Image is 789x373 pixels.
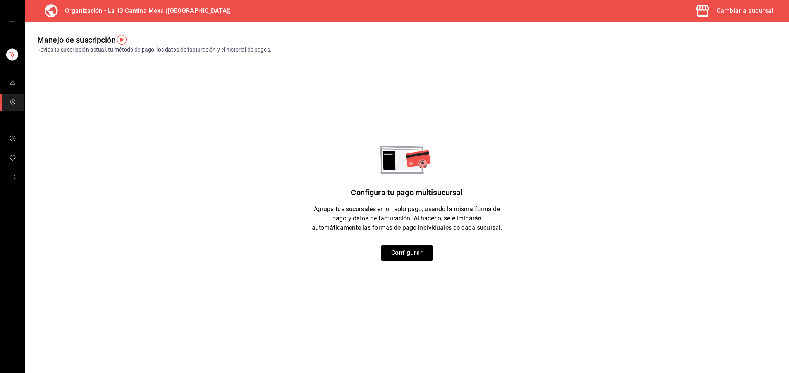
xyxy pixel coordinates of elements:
div: Configura tu pago multisucursal [351,174,462,205]
div: Cambiar a sucursal [717,5,774,16]
button: open drawer [9,20,15,26]
div: Agrupa tus sucursales en un solo pago, usando la misma forma de pago y datos de facturación. Al h... [310,205,504,245]
button: Configurar [381,245,433,261]
img: Tooltip marker [117,35,127,45]
h3: Organización - La 13 Cantina Mexa ([GEOGRAPHIC_DATA]) [59,6,231,15]
div: Manejo de suscripción [37,34,116,46]
div: Revisa tu suscripción actual, tu método de pago, los datos de facturación y el historial de pagos. [37,46,272,54]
